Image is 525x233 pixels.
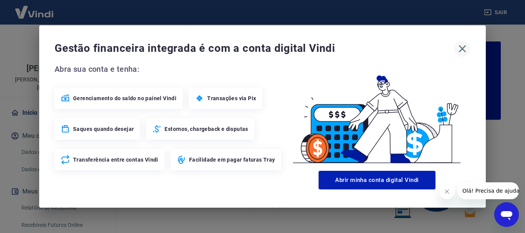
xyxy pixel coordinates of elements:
[439,184,455,199] iframe: Fechar mensagem
[73,156,158,164] span: Transferência entre contas Vindi
[458,182,519,199] iframe: Mensagem da empresa
[55,41,454,56] span: Gestão financeira integrada é com a conta digital Vindi
[5,5,65,12] span: Olá! Precisa de ajuda?
[319,171,435,189] button: Abrir minha conta digital Vindi
[207,94,256,102] span: Transações via Pix
[55,63,284,75] span: Abra sua conta e tenha:
[189,156,275,164] span: Facilidade em pagar faturas Tray
[73,94,176,102] span: Gerenciamento do saldo no painel Vindi
[494,202,519,227] iframe: Botão para abrir a janela de mensagens
[164,125,248,133] span: Estornos, chargeback e disputas
[284,63,470,168] img: Good Billing
[73,125,134,133] span: Saques quando desejar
